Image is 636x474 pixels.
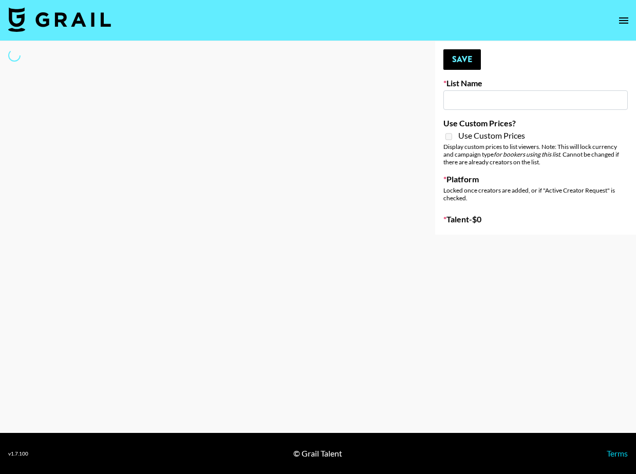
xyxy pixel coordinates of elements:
span: Use Custom Prices [458,130,525,141]
label: Talent - $ 0 [443,214,628,224]
div: v 1.7.100 [8,450,28,457]
button: open drawer [613,10,634,31]
em: for bookers using this list [494,150,560,158]
label: Use Custom Prices? [443,118,628,128]
div: Locked once creators are added, or if "Active Creator Request" is checked. [443,186,628,202]
div: Display custom prices to list viewers. Note: This will lock currency and campaign type . Cannot b... [443,143,628,166]
button: Save [443,49,481,70]
label: List Name [443,78,628,88]
label: Platform [443,174,628,184]
img: Grail Talent [8,7,111,32]
a: Terms [607,448,628,458]
div: © Grail Talent [293,448,342,459]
